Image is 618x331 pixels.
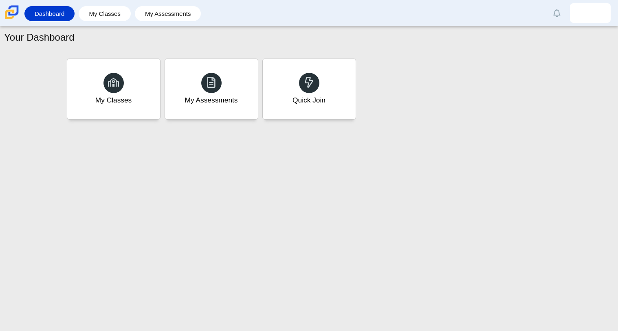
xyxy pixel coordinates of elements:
[262,59,356,120] a: Quick Join
[67,59,161,120] a: My Classes
[4,30,75,44] h1: Your Dashboard
[165,59,258,120] a: My Assessments
[570,3,611,23] a: yulisa.cruzdiaz.5yGAMr
[185,95,238,105] div: My Assessments
[548,4,566,22] a: Alerts
[584,7,597,20] img: yulisa.cruzdiaz.5yGAMr
[3,4,20,21] img: Carmen School of Science & Technology
[293,95,325,105] div: Quick Join
[139,6,197,21] a: My Assessments
[95,95,132,105] div: My Classes
[83,6,127,21] a: My Classes
[3,15,20,22] a: Carmen School of Science & Technology
[29,6,70,21] a: Dashboard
